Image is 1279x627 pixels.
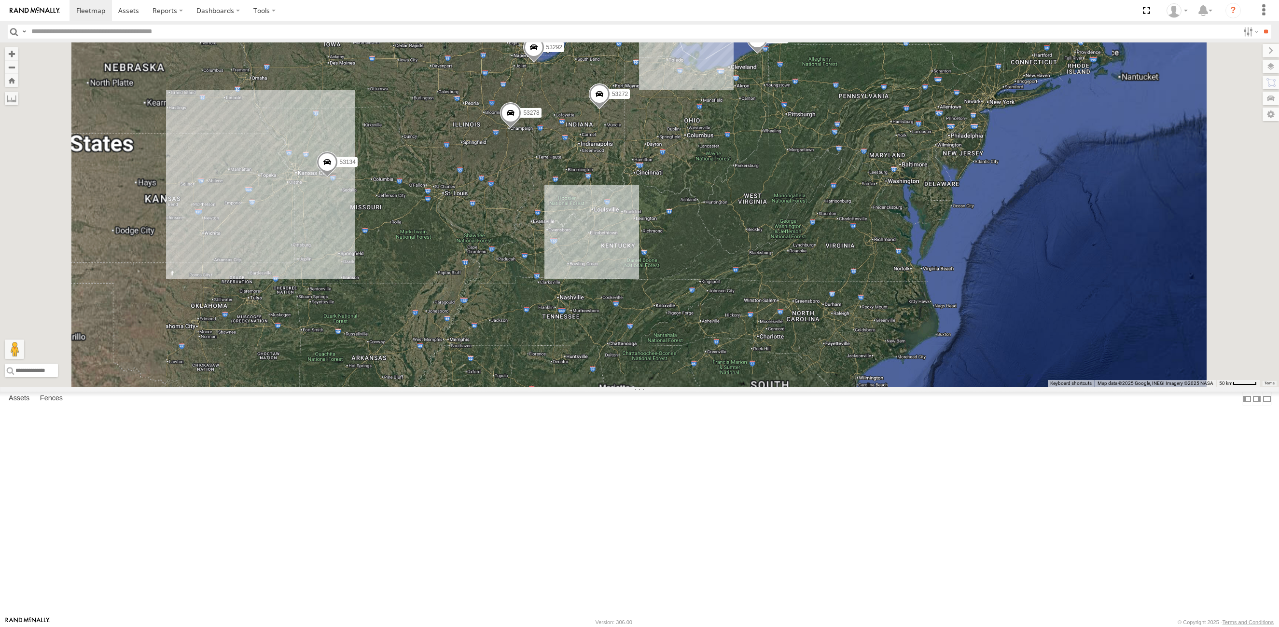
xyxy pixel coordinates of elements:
label: Search Query [20,25,28,39]
button: Zoom out [5,60,18,74]
button: Map Scale: 50 km per 46 pixels [1216,380,1260,387]
a: Terms (opens in new tab) [1265,382,1275,385]
label: Search Filter Options [1239,25,1260,39]
label: Map Settings [1263,108,1279,121]
button: Zoom in [5,47,18,60]
label: Dock Summary Table to the Left [1242,392,1252,406]
div: © Copyright 2025 - [1178,619,1274,625]
span: 53292 [546,44,562,51]
label: Assets [4,392,34,406]
span: Map data ©2025 Google, INEGI Imagery ©2025 NASA [1098,381,1213,386]
div: Version: 306.00 [596,619,632,625]
a: Terms and Conditions [1223,619,1274,625]
label: Hide Summary Table [1262,392,1272,406]
span: 53278 [523,109,539,116]
span: 53134 [340,159,356,165]
button: Keyboard shortcuts [1050,380,1092,387]
label: Measure [5,92,18,105]
i: ? [1225,3,1241,18]
a: Visit our Website [5,617,50,627]
span: 53272 [612,91,628,98]
img: rand-logo.svg [10,7,60,14]
span: 50 km [1219,381,1233,386]
label: Dock Summary Table to the Right [1252,392,1262,406]
button: Drag Pegman onto the map to open Street View [5,340,24,359]
label: Fences [35,392,68,406]
div: Miky Transport [1163,3,1191,18]
button: Zoom Home [5,74,18,87]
